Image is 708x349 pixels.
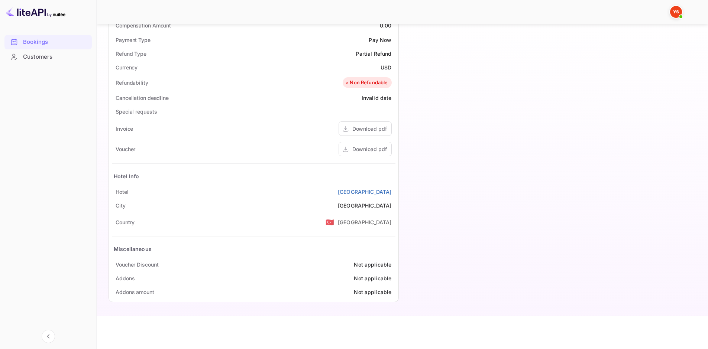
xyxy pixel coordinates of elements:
[116,218,135,226] div: Country
[338,188,392,196] a: [GEOGRAPHIC_DATA]
[380,22,392,29] div: 0.00
[23,53,52,61] ya-tr-span: Customers
[352,125,387,133] div: Download pdf
[114,245,152,253] div: Miscellaneous
[352,145,387,153] div: Download pdf
[354,274,391,282] div: Not applicable
[4,35,92,49] a: Bookings
[354,261,391,268] div: Not applicable
[23,38,48,46] ya-tr-span: Bookings
[114,172,139,180] div: Hotel Info
[356,50,391,58] div: Partial Refund
[116,261,158,268] div: Voucher Discount
[116,188,129,196] div: Hotel
[116,145,135,153] div: Voucher
[345,79,388,87] div: Non Refundable
[116,125,133,133] div: Invoice
[116,63,138,71] div: Currency
[354,288,391,296] div: Not applicable
[670,6,682,18] img: Yandex Support
[116,50,146,58] div: Refund Type
[326,215,334,229] span: United States
[362,94,392,102] div: Invalid date
[116,108,157,115] div: Special requests
[116,202,126,209] div: City
[116,274,135,282] div: Addons
[116,94,169,102] div: Cancellation deadline
[116,36,151,44] div: Payment Type
[116,79,148,87] div: Refundability
[381,63,391,71] div: USD
[4,50,92,63] a: Customers
[369,36,391,44] div: Pay Now
[116,288,154,296] div: Addons amount
[116,22,171,29] div: Compensation Amount
[338,218,392,226] div: [GEOGRAPHIC_DATA]
[6,6,65,18] img: LiteAPI logo
[338,202,392,209] div: [GEOGRAPHIC_DATA]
